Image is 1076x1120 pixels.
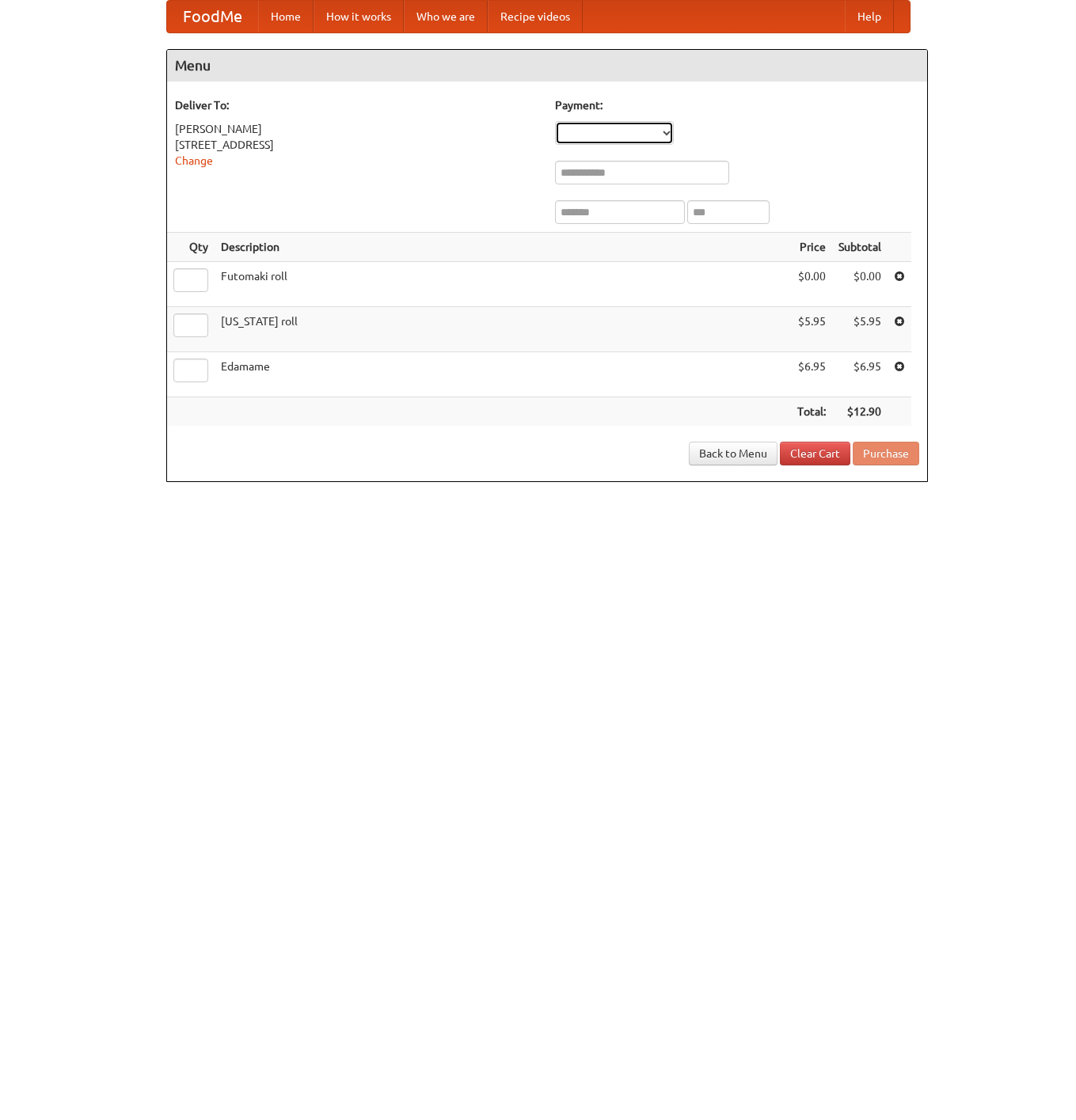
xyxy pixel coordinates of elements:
th: Description [215,233,791,262]
td: $5.95 [791,307,832,352]
a: How it works [314,1,404,32]
th: Price [791,233,832,262]
a: Recipe videos [488,1,583,32]
td: Futomaki roll [215,262,791,307]
td: $6.95 [791,352,832,397]
td: $5.95 [832,307,888,352]
a: Back to Menu [689,442,778,465]
a: Change [175,154,213,167]
td: $6.95 [832,352,888,397]
div: [STREET_ADDRESS] [175,137,539,153]
a: Help [845,1,894,32]
td: Edamame [215,352,791,397]
td: $0.00 [832,262,888,307]
a: Home [258,1,314,32]
td: $0.00 [791,262,832,307]
h4: Menu [167,50,927,82]
h5: Payment: [555,97,919,113]
a: Clear Cart [780,442,850,465]
button: Purchase [853,442,919,465]
a: Who we are [404,1,488,32]
th: Subtotal [832,233,888,262]
th: $12.90 [832,397,888,427]
th: Total: [791,397,832,427]
h5: Deliver To: [175,97,539,113]
th: Qty [167,233,215,262]
td: [US_STATE] roll [215,307,791,352]
a: FoodMe [167,1,258,32]
div: [PERSON_NAME] [175,121,539,137]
